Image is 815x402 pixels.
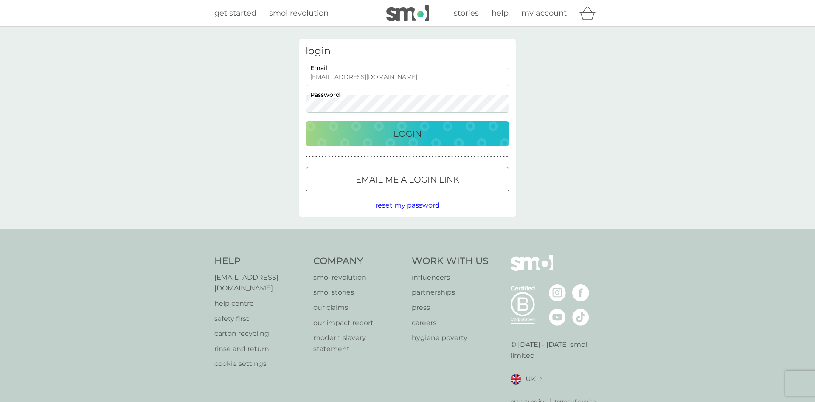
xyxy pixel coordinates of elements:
[374,155,375,159] p: ●
[549,284,566,301] img: visit the smol Instagram page
[214,358,305,369] p: cookie settings
[269,7,329,20] a: smol revolution
[269,8,329,18] span: smol revolution
[451,155,453,159] p: ●
[412,302,489,313] a: press
[306,167,509,191] button: Email me a login link
[356,173,459,186] p: Email me a login link
[364,155,365,159] p: ●
[455,155,456,159] p: ●
[390,155,391,159] p: ●
[338,155,340,159] p: ●
[500,155,502,159] p: ●
[521,7,567,20] a: my account
[492,7,509,20] a: help
[493,155,495,159] p: ●
[348,155,349,159] p: ●
[393,155,395,159] p: ●
[214,272,305,294] a: [EMAIL_ADDRESS][DOMAIN_NAME]
[313,302,404,313] a: our claims
[483,155,485,159] p: ●
[454,7,479,20] a: stories
[412,255,489,268] h4: Work With Us
[572,309,589,326] img: visit the smol Tiktok page
[214,343,305,354] p: rinse and return
[312,155,314,159] p: ●
[526,374,536,385] span: UK
[313,332,404,354] a: modern slavery statement
[492,8,509,18] span: help
[481,155,482,159] p: ●
[412,287,489,298] a: partnerships
[467,155,469,159] p: ●
[354,155,356,159] p: ●
[325,155,327,159] p: ●
[214,313,305,324] p: safety first
[306,155,307,159] p: ●
[361,155,363,159] p: ●
[393,127,422,141] p: Login
[335,155,337,159] p: ●
[416,155,417,159] p: ●
[425,155,427,159] p: ●
[422,155,424,159] p: ●
[332,155,333,159] p: ●
[377,155,379,159] p: ●
[432,155,433,159] p: ●
[357,155,359,159] p: ●
[313,255,404,268] h4: Company
[540,377,542,382] img: select a new location
[521,8,567,18] span: my account
[579,5,601,22] div: basket
[351,155,353,159] p: ●
[313,287,404,298] a: smol stories
[503,155,505,159] p: ●
[322,155,323,159] p: ●
[429,155,430,159] p: ●
[497,155,498,159] p: ●
[412,332,489,343] a: hygiene poverty
[214,8,256,18] span: get started
[572,284,589,301] img: visit the smol Facebook page
[214,255,305,268] h4: Help
[406,155,407,159] p: ●
[214,328,305,339] a: carton recycling
[345,155,346,159] p: ●
[461,155,463,159] p: ●
[506,155,508,159] p: ●
[412,272,489,283] a: influencers
[471,155,472,159] p: ●
[399,155,401,159] p: ●
[458,155,459,159] p: ●
[371,155,372,159] p: ●
[511,339,601,361] p: © [DATE] - [DATE] smol limited
[386,5,429,21] img: smol
[367,155,369,159] p: ●
[448,155,450,159] p: ●
[375,201,440,209] span: reset my password
[380,155,382,159] p: ●
[549,309,566,326] img: visit the smol Youtube page
[328,155,330,159] p: ●
[341,155,343,159] p: ●
[487,155,489,159] p: ●
[412,318,489,329] a: careers
[375,200,440,211] button: reset my password
[435,155,437,159] p: ●
[214,298,305,309] p: help centre
[313,318,404,329] a: our impact report
[403,155,405,159] p: ●
[313,272,404,283] a: smol revolution
[306,45,509,57] h3: login
[419,155,421,159] p: ●
[396,155,398,159] p: ●
[306,121,509,146] button: Login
